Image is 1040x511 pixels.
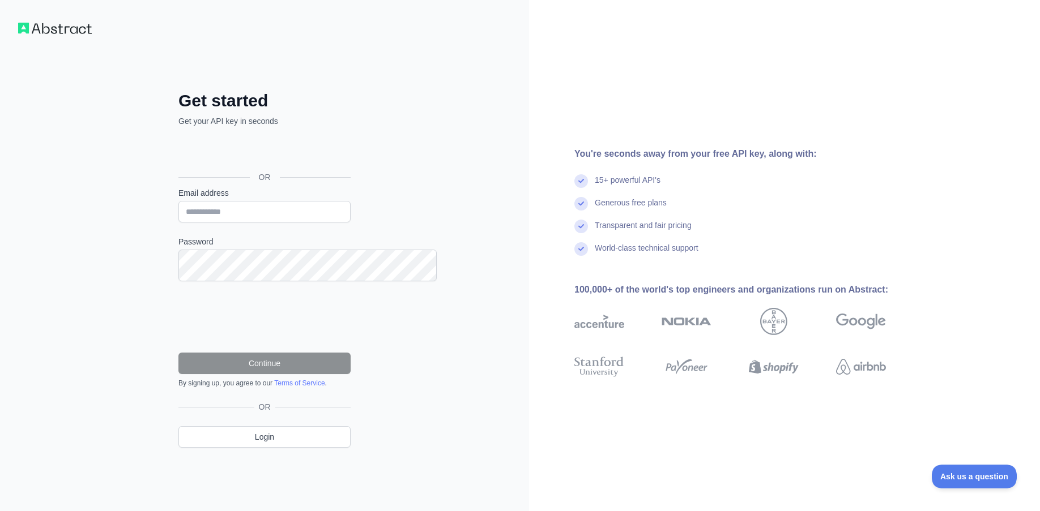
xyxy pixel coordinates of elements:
label: Email address [178,187,351,199]
span: OR [250,171,280,183]
div: Generous free plans [595,197,667,220]
img: Workflow [18,23,92,34]
iframe: Toggle Customer Support [932,465,1017,488]
h2: Get started [178,91,351,111]
div: You're seconds away from your free API key, along with: [574,147,922,161]
img: check mark [574,174,588,188]
div: Transparent and fair pricing [595,220,692,242]
a: Login [178,426,351,448]
a: Terms of Service [274,379,325,387]
div: 15+ powerful API's [595,174,660,197]
img: nokia [662,308,711,335]
div: World-class technical support [595,242,698,265]
div: By signing up, you agree to our . [178,379,351,388]
img: stanford university [574,354,624,379]
img: check mark [574,242,588,256]
img: shopify [749,354,799,379]
div: 100,000+ of the world's top engineers and organizations run on Abstract: [574,283,922,297]
button: Continue [178,353,351,374]
img: bayer [760,308,787,335]
iframe: Sign in with Google Button [173,139,354,164]
img: airbnb [836,354,886,379]
img: check mark [574,197,588,211]
img: google [836,308,886,335]
img: check mark [574,220,588,233]
span: OR [254,401,275,413]
img: payoneer [662,354,711,379]
label: Password [178,236,351,247]
p: Get your API key in seconds [178,115,351,127]
img: accenture [574,308,624,335]
iframe: reCAPTCHA [178,295,351,339]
